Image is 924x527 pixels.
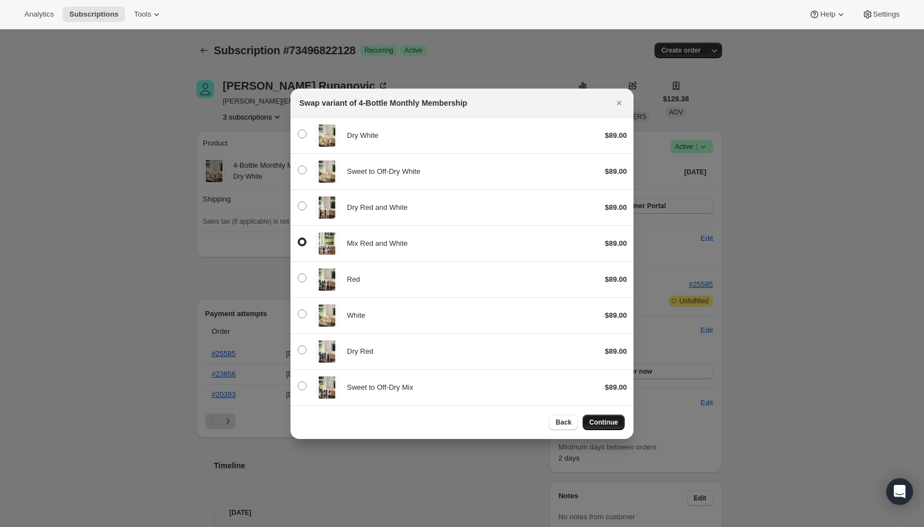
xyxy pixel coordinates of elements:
div: $89.00 [605,274,627,285]
div: Open Intercom Messenger [886,478,913,505]
div: $89.00 [605,166,627,177]
button: Analytics [18,7,60,22]
span: Dry Red [347,347,373,355]
span: Dry White [347,131,378,139]
span: Subscriptions [69,10,118,19]
span: Sweet to Off-Dry White [347,167,421,175]
button: Help [802,7,853,22]
div: $89.00 [605,130,627,141]
button: Close [611,95,627,111]
span: Tools [134,10,151,19]
div: $89.00 [605,238,627,249]
div: $89.00 [605,346,627,357]
div: $89.00 [605,382,627,393]
span: Red [347,275,360,283]
span: Analytics [24,10,54,19]
span: Dry Red and White [347,203,408,211]
span: Sweet to Off-Dry Mix [347,383,413,391]
span: Continue [589,418,618,427]
button: Subscriptions [63,7,125,22]
button: Settings [855,7,906,22]
span: Back [556,418,572,427]
div: $89.00 [605,310,627,321]
span: Mix Red and White [347,239,408,247]
button: Back [549,415,578,430]
h2: Swap variant of 4-Bottle Monthly Membership [299,97,467,108]
span: Settings [873,10,900,19]
button: Tools [127,7,169,22]
div: $89.00 [605,202,627,213]
span: Help [820,10,835,19]
span: White [347,311,365,319]
button: Continue [583,415,625,430]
